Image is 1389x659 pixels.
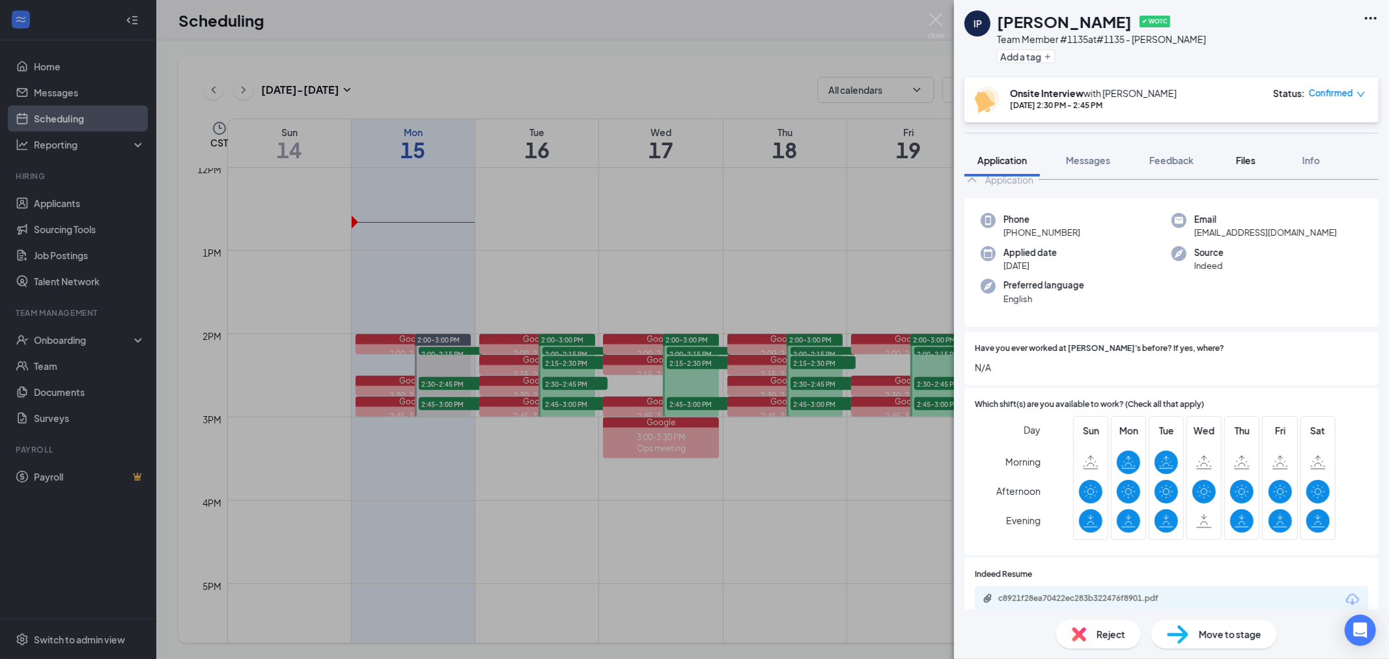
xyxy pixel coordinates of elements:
[983,593,993,604] svg: Paperclip
[1079,423,1102,438] span: Sun
[1006,509,1041,532] span: Evening
[1199,627,1261,641] span: Move to stage
[1003,292,1084,305] span: English
[1010,87,1084,99] b: Onsite Interview
[1097,627,1125,641] span: Reject
[997,10,1132,33] h1: [PERSON_NAME]
[1117,423,1140,438] span: Mon
[975,360,1368,374] span: N/A
[1003,213,1080,226] span: Phone
[975,343,1224,355] span: Have you ever worked at [PERSON_NAME]'s before? If yes, where?
[1149,154,1194,166] span: Feedback
[998,593,1181,604] div: c8921f28ea70422ec283b322476f8901.pdf
[1003,246,1057,259] span: Applied date
[1269,423,1292,438] span: Fri
[1003,259,1057,272] span: [DATE]
[1194,213,1337,226] span: Email
[1010,100,1177,111] div: [DATE] 2:30 PM - 2:45 PM
[1005,450,1041,473] span: Morning
[964,172,980,188] svg: ChevronUp
[1306,423,1330,438] span: Sat
[1356,90,1366,99] span: down
[1003,279,1084,292] span: Preferred language
[1044,53,1052,61] svg: Plus
[983,593,1194,606] a: Paperclipc8921f28ea70422ec283b322476f8901.pdf
[1363,10,1379,26] svg: Ellipses
[1192,423,1216,438] span: Wed
[1155,423,1178,438] span: Tue
[1236,154,1256,166] span: Files
[1194,246,1224,259] span: Source
[1345,592,1360,608] svg: Download
[997,49,1055,63] button: PlusAdd a tag
[1230,423,1254,438] span: Thu
[1066,154,1110,166] span: Messages
[1194,226,1337,239] span: [EMAIL_ADDRESS][DOMAIN_NAME]
[1003,226,1080,239] span: [PHONE_NUMBER]
[975,568,1032,581] span: Indeed Resume
[1140,16,1170,27] span: ✔ WOTC
[977,154,1027,166] span: Application
[1302,154,1320,166] span: Info
[1345,615,1376,646] div: Open Intercom Messenger
[1309,87,1353,100] span: Confirmed
[974,17,982,30] div: IP
[1024,423,1041,437] span: Day
[1273,87,1305,100] div: Status :
[1194,259,1224,272] span: Indeed
[985,173,1033,186] div: Application
[996,479,1041,503] span: Afternoon
[997,33,1206,46] div: Team Member #1135 at #1135 - [PERSON_NAME]
[975,399,1204,411] span: Which shift(s) are you available to work? (Check all that apply)
[1010,87,1177,100] div: with [PERSON_NAME]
